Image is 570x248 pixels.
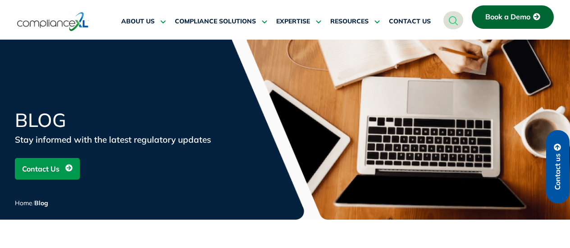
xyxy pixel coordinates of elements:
span: Blog [34,199,48,207]
div: Stay informed with the latest regulatory updates [15,133,231,146]
a: Contact Us [15,158,80,180]
span: Contact us [554,153,562,190]
a: RESOURCES [330,11,380,32]
span: Book a Demo [485,13,530,21]
span: EXPERTISE [276,18,310,26]
a: EXPERTISE [276,11,321,32]
a: Book a Demo [472,5,554,29]
span: COMPLIANCE SOLUTIONS [175,18,256,26]
span: Contact Us [22,160,59,177]
span: / [15,199,48,207]
h1: Blog [15,111,231,130]
img: logo-one.svg [17,11,89,32]
a: COMPLIANCE SOLUTIONS [175,11,267,32]
span: CONTACT US [389,18,431,26]
a: Home [15,199,32,207]
a: ABOUT US [121,11,166,32]
a: navsearch-button [443,11,463,29]
a: CONTACT US [389,11,431,32]
span: ABOUT US [121,18,155,26]
a: Contact us [546,130,570,203]
span: RESOURCES [330,18,369,26]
